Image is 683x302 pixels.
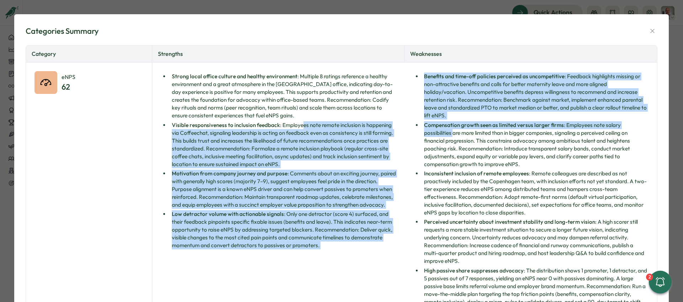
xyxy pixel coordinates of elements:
[172,73,297,80] strong: Strong local office culture and healthy environment
[152,46,405,62] p: Strengths
[169,170,396,209] li: : Comments about an exciting journey, paired with generally high scores (majority 7–9), suggest e...
[422,218,648,265] li: : A high scorer still requests a more stable investment situation to secure a longer future visio...
[172,211,284,217] strong: Low detractor volume with actionable signals
[646,274,653,281] div: 2
[169,210,396,249] li: : Only one detractor (score 4) surfaced, and their feedback pinpoints specific fixable issues (be...
[169,73,396,120] li: : Multiple 8 ratings reference a healthy environment and a great atmosphere in the [GEOGRAPHIC_DA...
[26,46,152,62] p: Category
[422,73,648,120] li: : Feedback highlights missing or non-attractive benefits and calls for better maternity leave and...
[62,81,75,92] p: 62
[424,122,564,128] strong: Compensation growth seen as limited versus larger firms
[422,170,648,217] li: : Remote colleagues are described as not proactively included by the Copenhagen team, with inclus...
[424,170,529,177] strong: Inconsistent inclusion of remote employees
[424,218,595,225] strong: Perceived uncertainty about investment stability and long-term vision
[172,170,287,177] strong: Motivation from company journey and purpose
[172,122,280,128] strong: Visible responsiveness to inclusion feedback
[424,73,565,80] strong: Benefits and time-off policies perceived as uncompetitive
[169,121,396,168] li: : Employees note remote inclusion is happening via Coffeechat, signaling leadership is acting on ...
[404,46,657,62] p: Weaknesses
[26,26,99,37] div: Categories Summary
[424,267,524,274] strong: High passive share suppresses advocacy
[62,73,75,81] p: eNPS
[422,121,648,168] li: : Employees note salary possibilities are more limited than in bigger companies, signaling a perc...
[649,271,672,293] button: 2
